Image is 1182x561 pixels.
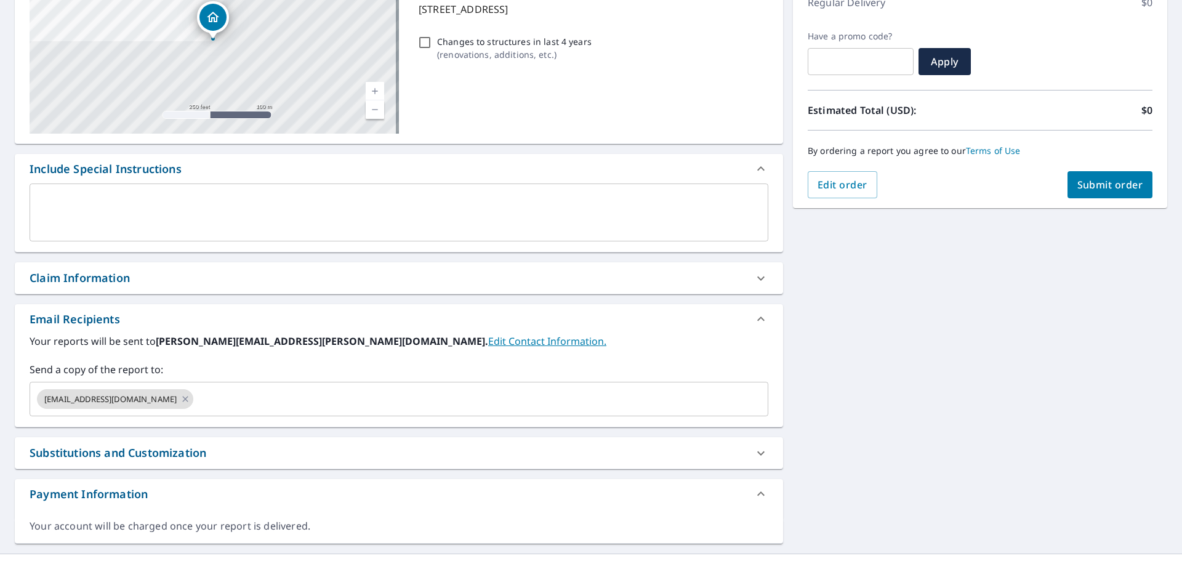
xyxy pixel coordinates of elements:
span: Submit order [1077,178,1143,192]
a: Terms of Use [966,145,1021,156]
b: [PERSON_NAME][EMAIL_ADDRESS][PERSON_NAME][DOMAIN_NAME]. [156,334,488,348]
span: Edit order [818,178,867,192]
p: ( renovations, additions, etc. ) [437,48,592,61]
button: Edit order [808,171,877,198]
div: Email Recipients [30,311,120,328]
span: [EMAIL_ADDRESS][DOMAIN_NAME] [37,394,184,405]
p: $0 [1141,103,1152,118]
div: Claim Information [15,262,783,294]
a: EditContactInfo [488,334,606,348]
p: [STREET_ADDRESS] [419,2,763,17]
label: Your reports will be sent to [30,334,768,349]
div: Email Recipients [15,304,783,334]
div: Substitutions and Customization [30,445,206,461]
a: Current Level 17, Zoom In [366,82,384,100]
p: Changes to structures in last 4 years [437,35,592,48]
span: Apply [928,55,961,68]
div: Dropped pin, building 1, Residential property, 2407 Vineyard Dr Granbury, TX 76048 [197,1,229,39]
div: [EMAIL_ADDRESS][DOMAIN_NAME] [37,389,193,409]
label: Send a copy of the report to: [30,362,768,377]
div: Claim Information [30,270,130,286]
div: Payment Information [30,486,148,502]
div: Your account will be charged once your report is delivered. [30,519,768,533]
p: Estimated Total (USD): [808,103,980,118]
div: Include Special Instructions [30,161,182,177]
p: By ordering a report you agree to our [808,145,1152,156]
label: Have a promo code? [808,31,914,42]
button: Apply [919,48,971,75]
a: Current Level 17, Zoom Out [366,100,384,119]
button: Submit order [1067,171,1153,198]
div: Payment Information [15,479,783,509]
div: Include Special Instructions [15,154,783,184]
div: Substitutions and Customization [15,437,783,469]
